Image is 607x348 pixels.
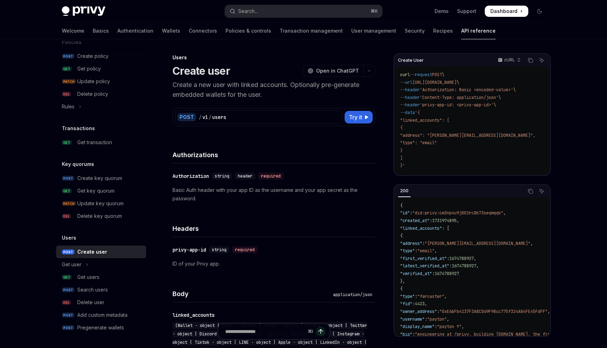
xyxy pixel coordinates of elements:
[417,294,444,299] span: "farcaster"
[56,210,146,222] a: DELDelete key quorum
[62,6,105,16] img: dark logo
[62,249,74,255] span: POST
[417,248,435,254] span: "email"
[215,173,229,179] span: string
[400,80,412,85] span: --url
[77,52,109,60] div: Create policy
[62,79,76,84] span: PATCH
[62,22,84,39] a: Welcome
[56,100,146,113] button: Toggle Rules section
[330,291,375,298] div: application/json
[412,301,415,307] span: :
[62,260,81,269] div: Get user
[316,67,359,74] span: Open in ChatGPT
[447,256,449,261] span: :
[199,114,202,121] div: /
[62,234,76,242] h5: Users
[405,22,425,39] a: Security
[435,8,449,15] a: Demo
[62,92,71,97] span: DEL
[62,54,74,59] span: POST
[457,80,459,85] span: \
[400,87,420,93] span: --header
[56,75,146,88] a: PATCHUpdate policy
[422,241,425,246] span: :
[400,155,403,161] span: ]
[56,296,146,309] a: DELDelete user
[400,210,410,216] span: "id"
[425,301,427,307] span: ,
[351,22,396,39] a: User management
[56,246,146,258] a: POSTCreate user
[435,248,437,254] span: ,
[452,263,476,269] span: 1674788927
[494,102,496,108] span: \
[449,263,452,269] span: :
[425,241,530,246] span: "[PERSON_NAME][EMAIL_ADDRESS][DOMAIN_NAME]"
[400,226,442,231] span: "linked_accounts"
[398,187,411,195] div: 200
[62,140,72,145] span: GET
[258,173,283,180] div: required
[62,102,74,111] div: Rules
[415,294,417,299] span: :
[56,185,146,197] a: GETGet key quorum
[56,88,146,100] a: DELDelete policy
[432,271,435,276] span: :
[238,173,253,179] span: header
[400,102,420,108] span: --header
[439,309,548,314] span: "0xE6bFb4137F3A8C069F98cc775f324A84FE45FdFF"
[202,114,208,121] div: v1
[498,95,501,100] span: \
[415,301,425,307] span: 4423
[212,114,226,121] div: users
[212,247,227,253] span: string
[56,321,146,334] a: POSTPregenerate wallets
[172,54,375,61] div: Users
[62,160,94,168] h5: Key quorums
[400,163,405,168] span: }'
[435,324,437,329] span: :
[400,133,535,138] span: "address": "[PERSON_NAME][EMAIL_ADDRESS][DOMAIN_NAME]",
[172,186,375,203] p: Basic Auth header with your app ID as the username and your app secret as the password.
[437,324,462,329] span: "payton ↑"
[412,332,415,337] span: :
[433,22,453,39] a: Recipes
[345,111,373,123] button: Try it
[62,214,71,219] span: DEL
[225,5,382,18] button: Open search
[457,218,459,223] span: ,
[461,22,496,39] a: API reference
[56,271,146,283] a: GETGet users
[62,313,74,318] span: POST
[462,324,464,329] span: ,
[513,87,516,93] span: \
[400,309,437,314] span: "owner_address"
[415,248,417,254] span: :
[56,309,146,321] a: POSTAdd custom metadata
[400,140,437,146] span: "type": "email"
[474,256,476,261] span: ,
[400,110,415,115] span: --data
[303,65,363,77] button: Open in ChatGPT
[412,210,503,216] span: "did:privy:cm3np4u9j001rc8b73seqmqqk"
[400,324,435,329] span: "display_name"
[420,95,498,100] span: 'Content-Type: application/json'
[420,102,494,108] span: 'privy-app-id: <privy-app-id>'
[77,174,122,182] div: Create key quorum
[225,324,305,339] input: Ask a question...
[56,283,146,296] a: POSTSearch users
[435,271,459,276] span: 1674788927
[77,248,107,256] div: Create user
[427,316,447,322] span: "payton"
[77,286,108,294] div: Search users
[62,287,74,293] span: POST
[530,241,533,246] span: ,
[400,279,405,284] span: },
[56,197,146,210] a: PATCHUpdate key quorum
[62,275,72,280] span: GET
[77,199,124,208] div: Update key quorum
[534,6,545,17] button: Toggle dark mode
[398,58,424,63] span: Create User
[400,263,449,269] span: "latest_verified_at"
